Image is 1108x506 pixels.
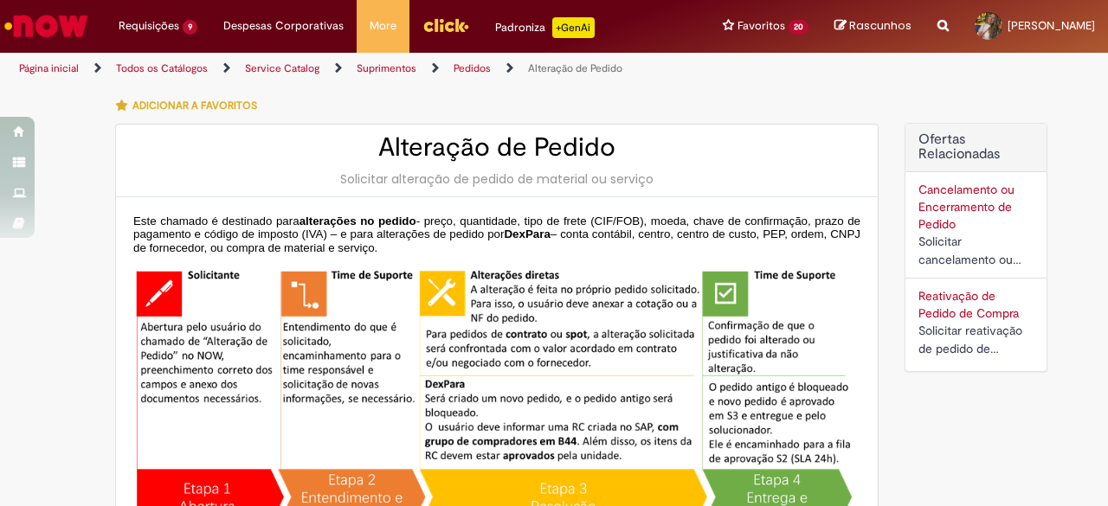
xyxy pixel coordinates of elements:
span: alterações no pedido [300,215,416,227]
span: - preço, quantidade, tipo de frete (CIF/FOB), moeda, chave de confirmação, prazo de pagamento e c... [133,215,860,241]
span: DexPara [504,227,550,240]
div: Padroniza [495,17,595,38]
span: Requisições [119,17,179,35]
h2: Alteração de Pedido [133,133,860,162]
img: ServiceNow [2,9,91,43]
h2: Ofertas Relacionadas [918,132,1034,163]
span: More [370,17,396,35]
a: Cancelamento ou Encerramento de Pedido [918,182,1015,232]
button: Adicionar a Favoritos [115,87,267,124]
span: [PERSON_NAME] [1008,18,1095,33]
span: Adicionar a Favoritos [132,99,257,112]
span: Despesas Corporativas [223,17,344,35]
div: Solicitar cancelamento ou encerramento de Pedido. [918,233,1034,269]
span: Este chamado é destinado para [133,215,300,227]
span: 20 [789,20,808,35]
a: Pedidos [454,61,491,75]
span: Favoritos [738,17,785,35]
a: Suprimentos [357,61,416,75]
div: Solicitar reativação de pedido de compra cancelado ou bloqueado. [918,322,1034,358]
p: +GenAi [552,17,595,38]
img: click_logo_yellow_360x200.png [422,12,469,38]
div: Ofertas Relacionadas [905,123,1047,372]
a: Service Catalog [245,61,319,75]
div: Solicitar alteração de pedido de material ou serviço [133,170,860,188]
a: Página inicial [19,61,79,75]
a: Todos os Catálogos [116,61,208,75]
a: Reativação de Pedido de Compra [918,288,1019,321]
ul: Trilhas de página [13,53,725,85]
a: Rascunhos [834,18,912,35]
a: Alteração de Pedido [528,61,622,75]
span: 9 [183,20,197,35]
span: Rascunhos [849,17,912,34]
span: – conta contábil, centro, centro de custo, PEP, ordem, CNPJ de fornecedor, ou compra de material ... [133,227,860,254]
